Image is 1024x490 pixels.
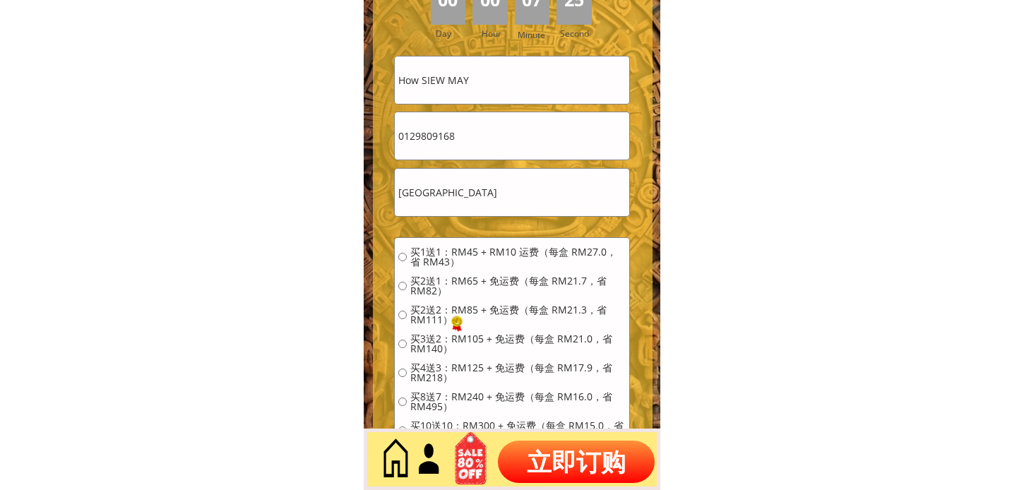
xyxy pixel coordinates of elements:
[482,27,511,40] h3: Hour
[410,334,626,354] span: 买3送2：RM105 + 免运费（每盒 RM21.0，省 RM140）
[410,392,626,412] span: 买8送7：RM240 + 免运费（每盒 RM16.0，省 RM495）
[395,56,629,104] input: 姓名
[410,276,626,296] span: 买2送1：RM65 + 免运费（每盒 RM21.7，省 RM82）
[410,421,626,441] span: 买10送10：RM300 + 免运费（每盒 RM15.0，省 RM680）
[395,169,629,216] input: 地址
[518,28,549,42] h3: Minute
[395,112,629,160] input: 电话
[560,27,595,40] h3: Second
[436,27,471,40] h3: Day
[410,305,626,325] span: 买2送2：RM85 + 免运费（每盒 RM21.3，省 RM111）
[498,441,655,483] p: 立即订购
[410,247,626,267] span: 买1送1：RM45 + RM10 运费（每盒 RM27.0，省 RM43）
[410,363,626,383] span: 买4送3：RM125 + 免运费（每盒 RM17.9，省 RM218）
